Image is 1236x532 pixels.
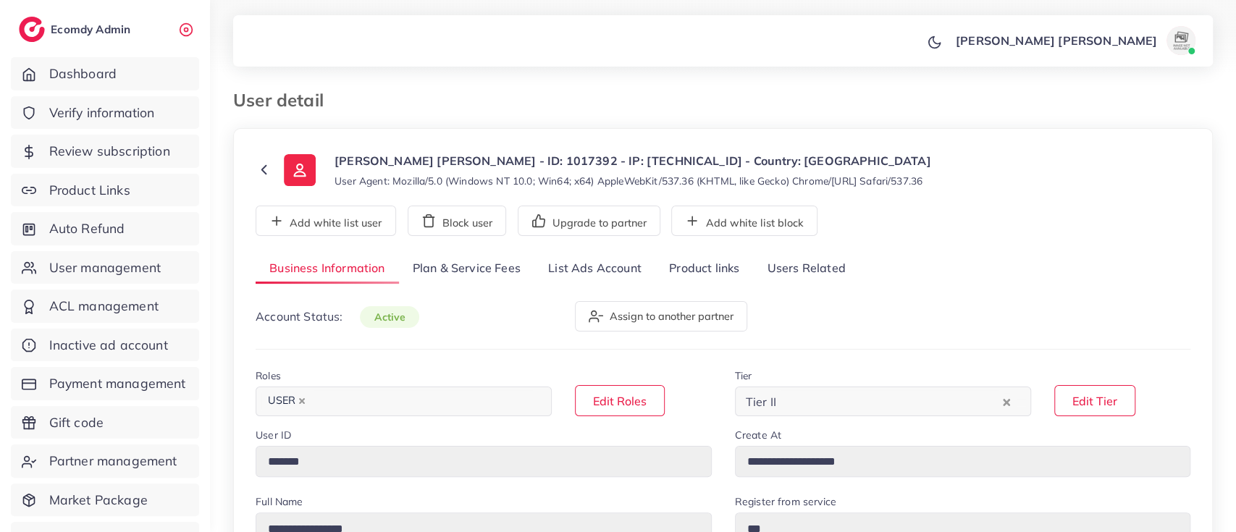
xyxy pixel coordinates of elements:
[256,387,552,416] div: Search for option
[49,491,148,510] span: Market Package
[49,336,168,355] span: Inactive ad account
[51,22,134,36] h2: Ecomdy Admin
[408,206,506,236] button: Block user
[335,174,922,188] small: User Agent: Mozilla/5.0 (Windows NT 10.0; Win64; x64) AppleWebKit/537.36 (KHTML, like Gecko) Chro...
[11,367,199,400] a: Payment management
[11,57,199,90] a: Dashboard
[11,174,199,207] a: Product Links
[49,104,155,122] span: Verify information
[735,428,781,442] label: Create At
[19,17,45,42] img: logo
[284,154,316,186] img: ic-user-info.36bf1079.svg
[49,452,177,470] span: Partner management
[1003,393,1010,410] button: Clear Selected
[49,219,125,238] span: Auto Refund
[256,368,281,383] label: Roles
[298,397,306,405] button: Deselect USER
[753,253,859,284] a: Users Related
[11,96,199,130] a: Verify information
[261,391,312,411] span: USER
[735,368,752,383] label: Tier
[534,253,655,284] a: List Ads Account
[11,444,199,478] a: Partner management
[11,212,199,245] a: Auto Refund
[49,142,170,161] span: Review subscription
[655,253,753,284] a: Product links
[11,484,199,517] a: Market Package
[399,253,534,284] a: Plan & Service Fees
[743,391,779,413] span: Tier II
[956,32,1157,49] p: [PERSON_NAME] [PERSON_NAME]
[575,385,665,416] button: Edit Roles
[314,390,533,413] input: Search for option
[11,406,199,439] a: Gift code
[11,135,199,168] a: Review subscription
[256,494,303,509] label: Full Name
[49,413,104,432] span: Gift code
[1054,385,1135,416] button: Edit Tier
[575,301,747,332] button: Assign to another partner
[735,494,836,509] label: Register from service
[11,251,199,284] a: User management
[948,26,1201,55] a: [PERSON_NAME] [PERSON_NAME]avatar
[671,206,817,236] button: Add white list block
[11,290,199,323] a: ACL management
[49,64,117,83] span: Dashboard
[335,152,931,169] p: [PERSON_NAME] [PERSON_NAME] - ID: 1017392 - IP: [TECHNICAL_ID] - Country: [GEOGRAPHIC_DATA]
[49,374,186,393] span: Payment management
[233,90,335,111] h3: User detail
[256,253,399,284] a: Business Information
[256,428,291,442] label: User ID
[518,206,660,236] button: Upgrade to partner
[49,297,159,316] span: ACL management
[49,258,161,277] span: User management
[781,390,999,413] input: Search for option
[360,306,419,328] span: active
[19,17,134,42] a: logoEcomdy Admin
[735,387,1031,416] div: Search for option
[49,181,130,200] span: Product Links
[1166,26,1195,55] img: avatar
[256,308,419,326] p: Account Status:
[11,329,199,362] a: Inactive ad account
[256,206,396,236] button: Add white list user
